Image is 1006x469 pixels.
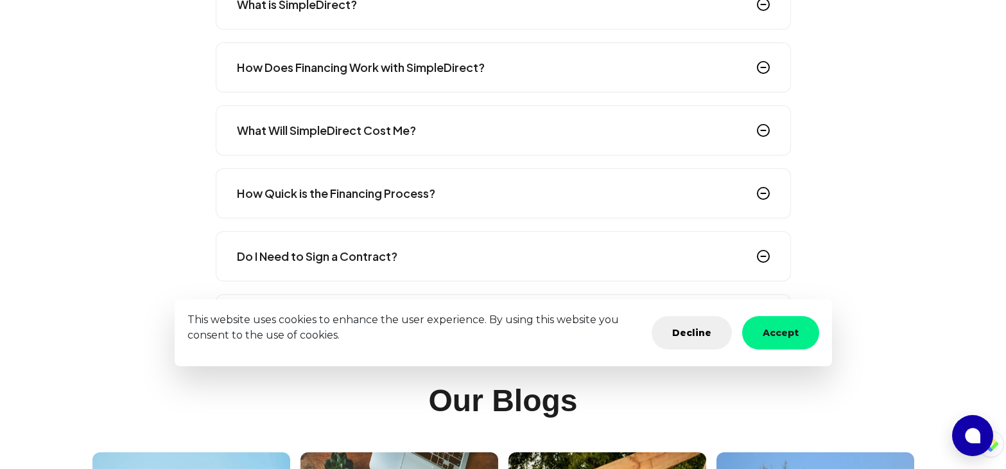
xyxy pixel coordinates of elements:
[757,250,770,263] img: icon
[237,121,416,139] h4: What Will SimpleDirect Cost Me?
[652,316,732,350] button: Decline
[757,187,770,200] img: icon
[742,316,819,350] button: Accept
[237,58,485,76] h4: How Does Financing Work with SimpleDirect?
[187,312,641,343] p: This website uses cookies to enhance the user experience. By using this website you consent to th...
[757,61,770,74] img: icon
[757,124,770,137] img: icon
[952,415,993,456] button: Open chat window
[237,247,397,265] h4: Do I Need to Sign a Contract?
[237,184,435,202] h4: How Quick is the Financing Process?
[428,385,577,416] h3: Our Blogs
